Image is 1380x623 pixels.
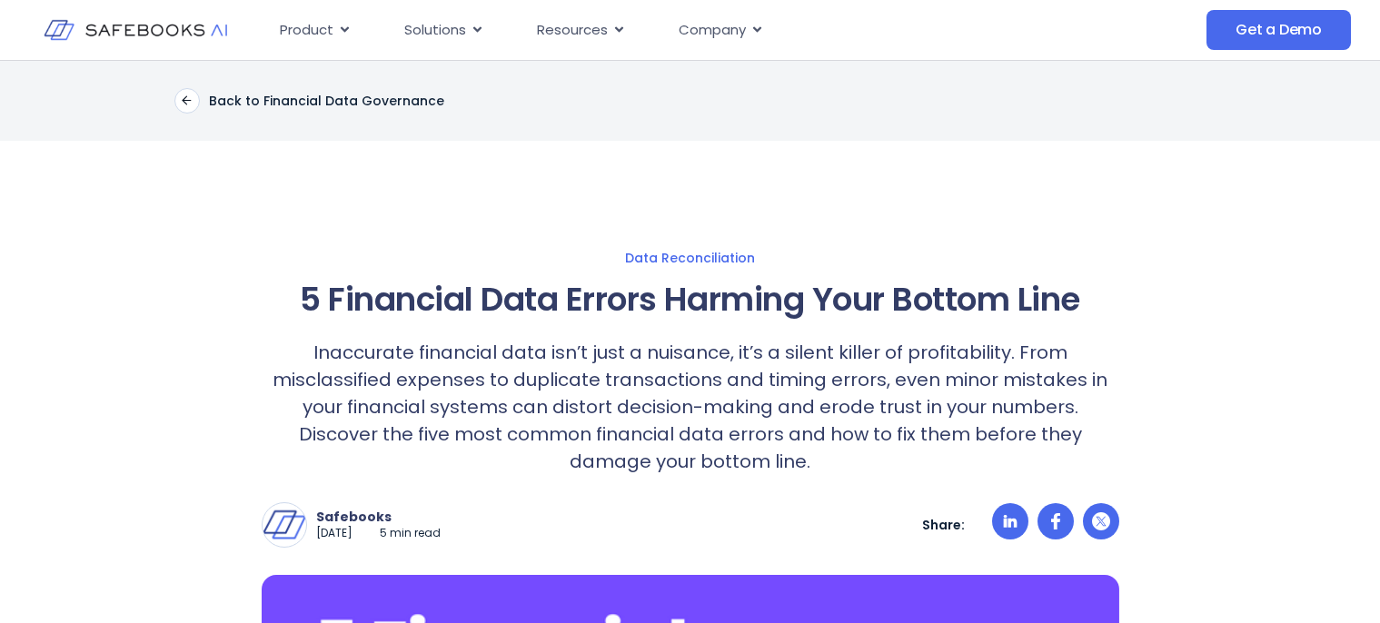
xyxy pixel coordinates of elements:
[263,503,306,547] img: Safebooks
[922,517,965,533] p: Share:
[380,526,441,541] p: 5 min read
[265,13,1050,48] nav: Menu
[316,526,352,541] p: [DATE]
[316,509,441,525] p: Safebooks
[84,250,1297,266] a: Data Reconciliation
[1236,21,1322,39] span: Get a Demo
[262,275,1119,324] h1: 5 Financial Data Errors Harming Your Bottom Line
[262,339,1119,475] p: Inaccurate financial data isn’t just a nuisance, it’s a silent killer of profitability. From misc...
[265,13,1050,48] div: Menu Toggle
[404,20,466,41] span: Solutions
[209,93,444,109] p: Back to Financial Data Governance
[679,20,746,41] span: Company
[1206,10,1351,50] a: Get a Demo
[174,88,444,114] a: Back to Financial Data Governance
[537,20,608,41] span: Resources
[280,20,333,41] span: Product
